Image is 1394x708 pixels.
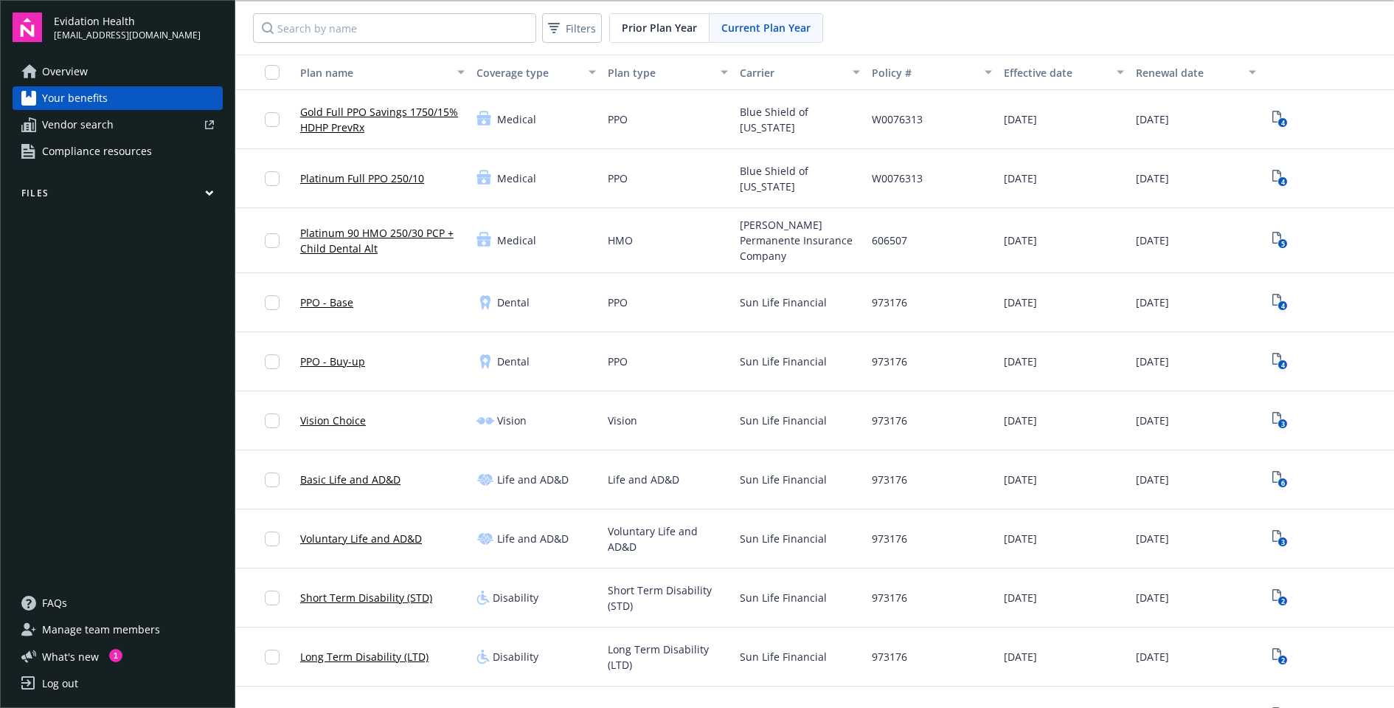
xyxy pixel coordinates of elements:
[294,55,471,90] button: Plan name
[1268,468,1291,492] a: View Plan Documents
[497,295,530,310] span: Dental
[1136,111,1169,127] span: [DATE]
[740,531,827,546] span: Sun Life Financial
[109,649,122,662] div: 1
[608,472,679,487] span: Life and AD&D
[872,354,907,369] span: 973176
[265,532,280,546] input: Toggle Row Selected
[497,171,536,186] span: Medical
[1004,233,1037,248] span: [DATE]
[13,86,223,110] a: Your benefits
[1268,108,1291,131] a: View Plan Documents
[1136,590,1169,605] span: [DATE]
[740,163,860,194] span: Blue Shield of [US_STATE]
[740,217,860,264] span: [PERSON_NAME] Permanente Insurance Company
[300,531,422,546] a: Voluntary Life and AD&D
[866,55,998,90] button: Policy #
[300,649,429,664] a: Long Term Disability (LTD)
[740,295,827,310] span: Sun Life Financial
[998,55,1130,90] button: Effective date
[1004,531,1037,546] span: [DATE]
[602,55,734,90] button: Plan type
[1136,233,1169,248] span: [DATE]
[13,591,223,615] a: FAQs
[608,65,712,80] div: Plan type
[608,642,728,673] span: Long Term Disability (LTD)
[476,65,580,80] div: Coverage type
[1280,419,1284,429] text: 3
[1280,537,1284,547] text: 3
[1004,413,1037,428] span: [DATE]
[300,590,432,605] a: Short Term Disability (STD)
[13,60,223,83] a: Overview
[300,104,465,135] a: Gold Full PPO Savings 1750/15% HDHP PrevRx
[1268,167,1291,190] a: View Plan Documents
[608,111,628,127] span: PPO
[497,531,569,546] span: Life and AD&D
[1268,527,1291,551] span: View Plan Documents
[300,295,353,310] a: PPO - Base
[872,295,907,310] span: 973176
[13,187,223,205] button: Files
[872,472,907,487] span: 973176
[1136,531,1169,546] span: [DATE]
[608,582,728,614] span: Short Term Disability (STD)
[740,590,827,605] span: Sun Life Financial
[265,112,280,127] input: Toggle Row Selected
[54,29,201,42] span: [EMAIL_ADDRESS][DOMAIN_NAME]
[608,354,628,369] span: PPO
[1136,171,1169,186] span: [DATE]
[545,18,599,39] span: Filters
[566,21,596,36] span: Filters
[542,13,602,43] button: Filters
[1136,354,1169,369] span: [DATE]
[42,113,114,137] span: Vendor search
[740,413,827,428] span: Sun Life Financial
[1268,645,1291,669] a: View Plan Documents
[1280,118,1284,128] text: 4
[265,295,280,310] input: Toggle Row Selected
[1268,291,1291,315] span: View Plan Documents
[42,618,160,642] span: Manage team members
[300,171,424,186] a: Platinum Full PPO 250/10
[1004,354,1037,369] span: [DATE]
[608,233,633,248] span: HMO
[13,618,223,642] a: Manage team members
[300,65,448,80] div: Plan name
[872,111,923,127] span: W0076313
[265,472,280,487] input: Toggle Row Selected
[872,413,907,428] span: 973176
[497,472,569,487] span: Life and AD&D
[608,413,637,428] span: Vision
[1280,301,1284,311] text: 4
[608,523,728,554] span: Voluntary Life and AD&D
[300,472,400,487] a: Basic Life and AD&D
[1004,472,1037,487] span: [DATE]
[265,591,280,605] input: Toggle Row Selected
[497,354,530,369] span: Dental
[1280,239,1284,249] text: 5
[608,295,628,310] span: PPO
[740,472,827,487] span: Sun Life Financial
[1004,295,1037,310] span: [DATE]
[1268,409,1291,433] a: View Plan Documents
[1004,171,1037,186] span: [DATE]
[740,649,827,664] span: Sun Life Financial
[300,225,465,256] a: Platinum 90 HMO 250/30 PCP + Child Dental Alt
[1268,586,1291,610] a: View Plan Documents
[497,233,536,248] span: Medical
[721,20,811,35] span: Current Plan Year
[54,13,223,42] button: Evidation Health[EMAIL_ADDRESS][DOMAIN_NAME]
[872,65,976,80] div: Policy #
[265,65,280,80] input: Select all
[872,171,923,186] span: W0076313
[42,140,152,163] span: Compliance resources
[300,354,365,369] a: PPO - Buy-up
[1268,229,1291,252] a: View Plan Documents
[1004,590,1037,605] span: [DATE]
[13,13,42,42] img: navigator-logo.svg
